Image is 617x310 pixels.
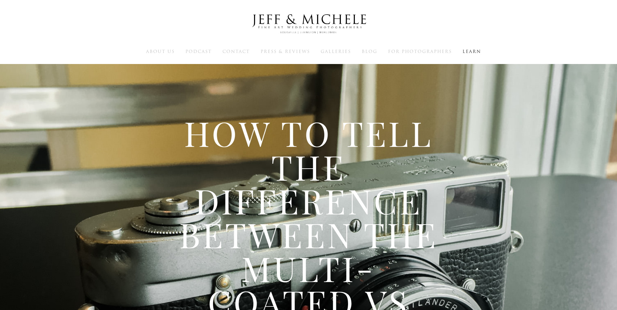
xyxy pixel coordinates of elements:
[362,48,377,54] a: Blog
[244,8,374,40] img: Louisville Wedding Photographers - Jeff & Michele Wedding Photographers
[388,48,452,54] a: For Photographers
[463,48,481,54] a: Learn
[146,48,175,55] span: About Us
[261,48,310,54] a: Press & Reviews
[463,48,481,55] span: Learn
[261,48,310,55] span: Press & Reviews
[321,48,351,55] span: Galleries
[185,48,212,54] a: Podcast
[321,48,351,54] a: Galleries
[185,48,212,55] span: Podcast
[362,48,377,55] span: Blog
[388,48,452,55] span: For Photographers
[222,48,250,54] a: Contact
[222,48,250,55] span: Contact
[146,48,175,54] a: About Us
